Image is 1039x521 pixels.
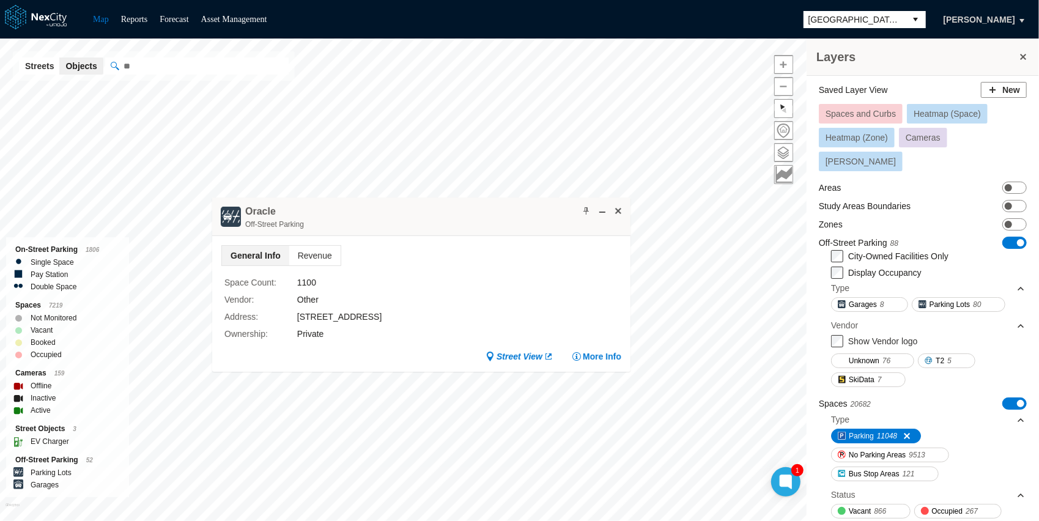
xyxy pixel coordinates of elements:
[848,336,918,346] label: Show Vendor logo
[160,15,188,24] a: Forecast
[6,503,20,517] a: Mapbox homepage
[966,505,978,517] span: 267
[826,109,896,119] span: Spaces and Curbs
[775,56,793,73] span: Zoom in
[1002,84,1020,96] span: New
[914,109,981,119] span: Heatmap (Space)
[831,297,908,312] button: Garages8
[73,426,76,432] span: 3
[831,448,949,462] button: No Parking Areas9513
[819,182,841,194] label: Areas
[297,276,588,289] div: 1100
[245,205,304,231] div: Double-click to make header text selectable
[831,467,939,481] button: Bus Stop Areas121
[931,9,1028,30] button: [PERSON_NAME]
[31,380,51,392] label: Offline
[31,404,51,416] label: Active
[849,468,900,480] span: Bus Stop Areas
[831,429,921,443] button: Parking11048
[86,457,93,464] span: 52
[19,57,60,75] button: Streets
[906,11,926,28] button: select
[775,78,793,95] span: Zoom out
[497,350,542,363] span: Street View
[880,298,884,311] span: 8
[947,355,952,367] span: 5
[826,133,888,142] span: Heatmap (Zone)
[819,152,903,171] button: [PERSON_NAME]
[973,298,981,311] span: 80
[121,15,148,24] a: Reports
[831,353,914,368] button: Unknown76
[774,55,793,74] button: Zoom in
[808,13,901,26] span: [GEOGRAPHIC_DATA][PERSON_NAME]
[848,251,948,261] label: City-Owned Facilities Only
[819,128,895,147] button: Heatmap (Zone)
[224,276,297,289] label: Space Count :
[31,268,68,281] label: Pay Station
[224,310,297,323] label: Address :
[31,479,59,491] label: Garages
[224,293,297,306] label: Vendor :
[819,84,888,96] label: Saved Layer View
[583,350,621,363] span: More Info
[819,104,903,124] button: Spaces and Curbs
[297,310,588,323] div: [STREET_ADDRESS]
[849,355,879,367] span: Unknown
[572,350,621,363] button: More Info
[31,435,69,448] label: EV Charger
[936,355,944,367] span: T2
[851,400,871,408] span: 20682
[201,15,267,24] a: Asset Management
[831,372,906,387] button: SkiData7
[914,504,1002,519] button: Occupied267
[245,205,276,218] h4: Double-click to make header text selectable
[31,467,72,479] label: Parking Lots
[826,157,896,166] span: [PERSON_NAME]
[831,279,1026,297] div: Type
[848,268,922,278] label: Display Occupancy
[15,243,120,256] div: On-Street Parking
[86,246,99,253] span: 1806
[25,60,54,72] span: Streets
[93,15,109,24] a: Map
[791,464,804,476] div: 1
[899,128,947,147] button: Cameras
[297,327,588,341] div: Private
[816,48,1017,65] h3: Layers
[849,374,874,386] span: SkiData
[224,327,297,341] label: Ownership :
[31,392,56,404] label: Inactive
[15,454,120,467] div: Off-Street Parking
[49,302,62,309] span: 7219
[906,133,941,142] span: Cameras
[65,60,97,72] span: Objects
[874,505,886,517] span: 866
[903,468,915,480] span: 121
[31,336,56,349] label: Booked
[31,312,76,324] label: Not Monitored
[819,237,898,249] label: Off-Street Parking
[31,256,74,268] label: Single Space
[944,13,1015,26] span: [PERSON_NAME]
[981,82,1027,98] button: New
[831,319,858,331] div: Vendor
[849,430,874,442] span: Parking
[54,370,65,377] span: 159
[909,449,925,461] span: 9513
[890,239,898,248] span: 88
[774,165,793,184] button: Key metrics
[849,505,871,517] span: Vacant
[918,353,975,368] button: T25
[774,121,793,140] button: Home
[912,297,1005,312] button: Parking Lots80
[774,99,793,118] button: Reset bearing to north
[15,367,120,380] div: Cameras
[849,449,906,461] span: No Parking Areas
[31,324,53,336] label: Vacant
[882,355,890,367] span: 76
[819,200,911,212] label: Study Areas Boundaries
[222,246,289,265] span: General Info
[878,374,882,386] span: 7
[771,96,796,120] span: Reset bearing to north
